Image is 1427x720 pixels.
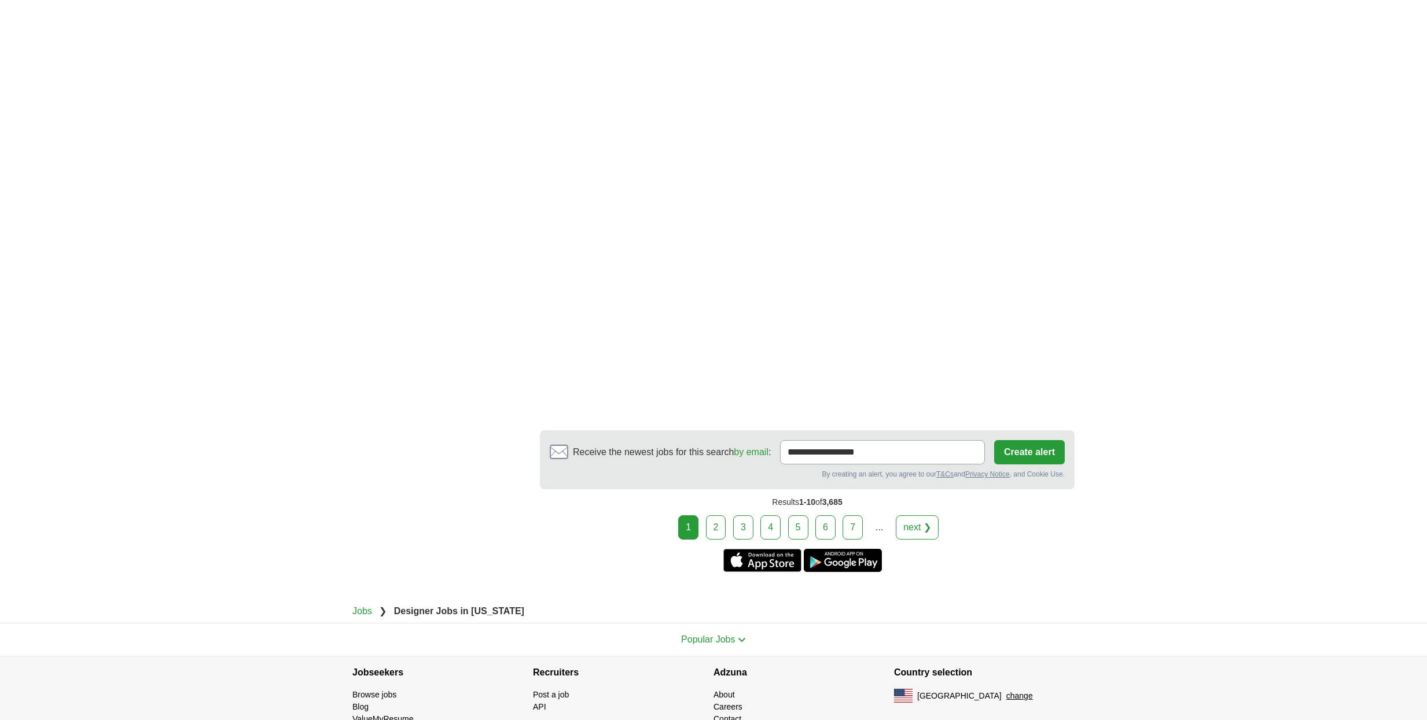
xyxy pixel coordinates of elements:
span: [GEOGRAPHIC_DATA] [917,690,1002,702]
a: Get the Android app [804,549,882,572]
a: Blog [352,702,369,711]
a: 4 [760,515,781,540]
span: 3,685 [822,497,843,507]
img: US flag [894,689,913,703]
a: About [714,690,735,699]
a: Privacy Notice [965,470,1010,478]
a: Get the iPhone app [723,549,801,572]
strong: Designer Jobs in [US_STATE] [394,606,524,616]
a: 5 [788,515,808,540]
a: next ❯ [896,515,939,540]
div: 1 [678,515,698,540]
span: ❯ [379,606,387,616]
div: Results of [540,489,1075,515]
a: Post a job [533,690,569,699]
a: by email [734,447,768,457]
a: 3 [733,515,753,540]
a: 7 [843,515,863,540]
div: By creating an alert, you agree to our and , and Cookie Use. [550,469,1065,479]
a: Browse jobs [352,690,396,699]
a: Jobs [352,606,372,616]
a: API [533,702,546,711]
span: Popular Jobs [681,634,735,644]
div: ... [868,516,891,539]
a: Careers [714,702,742,711]
a: 6 [815,515,836,540]
a: 2 [706,515,726,540]
img: toggle icon [738,637,746,643]
button: Create alert [994,440,1065,464]
button: change [1006,690,1033,702]
span: 1-10 [799,497,815,507]
span: Receive the newest jobs for this search : [573,445,771,459]
a: T&Cs [936,470,954,478]
h4: Country selection [894,656,1075,689]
